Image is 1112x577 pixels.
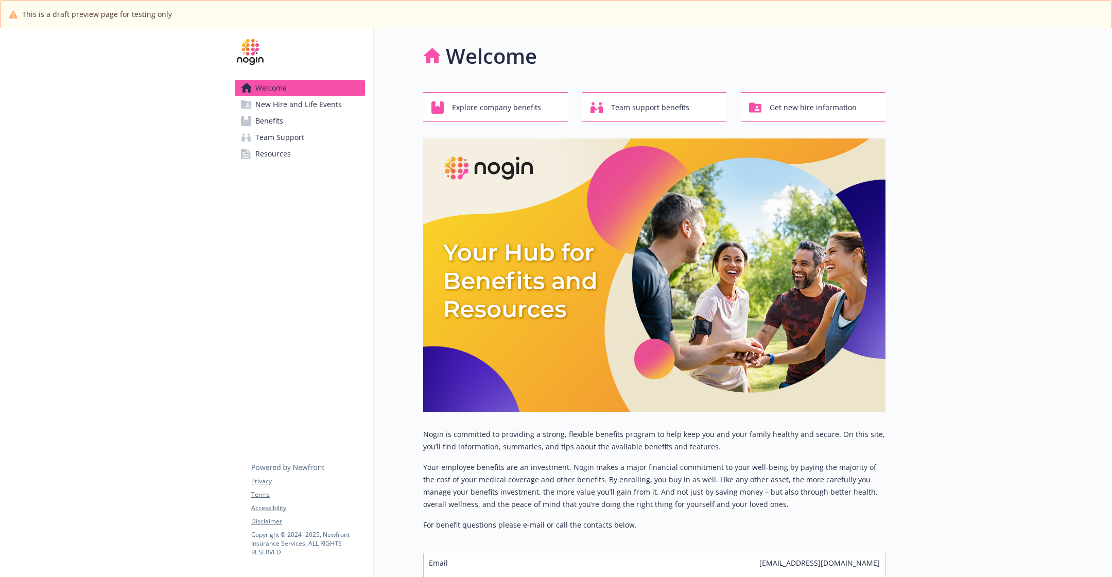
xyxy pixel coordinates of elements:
[235,96,365,113] a: New Hire and Life Events
[251,530,364,556] p: Copyright © 2024 - 2025 , Newfront Insurance Services, ALL RIGHTS RESERVED
[423,92,568,122] button: Explore company benefits
[235,146,365,162] a: Resources
[582,92,727,122] button: Team support benefits
[251,503,364,513] a: Accessibility
[452,98,541,117] span: Explore company benefits
[22,9,172,20] span: This is a draft preview page for testing only
[759,557,880,568] span: [EMAIL_ADDRESS][DOMAIN_NAME]
[446,41,537,72] h1: Welcome
[255,146,291,162] span: Resources
[255,96,342,113] span: New Hire and Life Events
[770,98,857,117] span: Get new hire information
[255,80,287,96] span: Welcome
[255,129,304,146] span: Team Support
[255,113,283,129] span: Benefits
[741,92,885,122] button: Get new hire information
[423,519,885,531] p: For benefit questions please e-mail or call the contacts below.
[251,477,364,486] a: Privacy
[423,428,885,453] p: Nogin is committed to providing a strong, flexible benefits program to help keep you and your fam...
[235,80,365,96] a: Welcome
[423,138,885,412] img: overview page banner
[251,490,364,499] a: Terms
[423,461,885,511] p: Your employee benefits are an investment. Nogin makes a major financial commitment to your well-b...
[235,129,365,146] a: Team Support
[611,98,689,117] span: Team support benefits
[235,113,365,129] a: Benefits
[429,557,448,568] span: Email
[251,517,364,526] a: Disclaimer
